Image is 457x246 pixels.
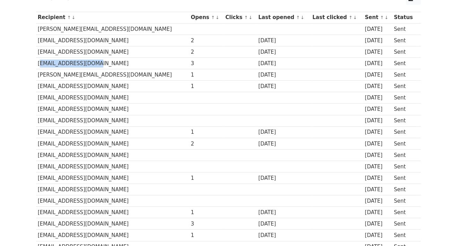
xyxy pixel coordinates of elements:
[191,82,222,90] div: 1
[36,58,189,69] td: [EMAIL_ADDRESS][DOMAIN_NAME]
[392,92,417,104] td: Sent
[392,195,417,207] td: Sent
[422,213,457,246] iframe: Chat Widget
[365,105,391,113] div: [DATE]
[301,15,304,20] a: ↓
[365,231,391,239] div: [DATE]
[349,15,353,20] a: ↑
[365,94,391,102] div: [DATE]
[392,161,417,172] td: Sent
[258,60,309,68] div: [DATE]
[392,230,417,241] td: Sent
[392,126,417,138] td: Sent
[363,12,393,23] th: Sent
[365,82,391,90] div: [DATE]
[36,184,189,195] td: [EMAIL_ADDRESS][DOMAIN_NAME]
[365,209,391,217] div: [DATE]
[36,92,189,104] td: [EMAIL_ADDRESS][DOMAIN_NAME]
[191,174,222,182] div: 1
[244,15,248,20] a: ↑
[258,231,309,239] div: [DATE]
[191,37,222,45] div: 2
[191,140,222,148] div: 2
[392,173,417,184] td: Sent
[191,231,222,239] div: 1
[353,15,357,20] a: ↓
[36,149,189,161] td: [EMAIL_ADDRESS][DOMAIN_NAME]
[365,186,391,194] div: [DATE]
[392,12,417,23] th: Status
[365,220,391,228] div: [DATE]
[258,209,309,217] div: [DATE]
[392,104,417,115] td: Sent
[385,15,388,20] a: ↓
[392,23,417,35] td: Sent
[36,126,189,138] td: [EMAIL_ADDRESS][DOMAIN_NAME]
[36,12,189,23] th: Recipient
[422,213,457,246] div: Widget chat
[392,46,417,58] td: Sent
[216,15,219,20] a: ↓
[365,140,391,148] div: [DATE]
[365,60,391,68] div: [DATE]
[36,207,189,218] td: [EMAIL_ADDRESS][DOMAIN_NAME]
[191,128,222,136] div: 1
[36,104,189,115] td: [EMAIL_ADDRESS][DOMAIN_NAME]
[71,15,75,20] a: ↓
[36,218,189,230] td: [EMAIL_ADDRESS][DOMAIN_NAME]
[36,35,189,46] td: [EMAIL_ADDRESS][DOMAIN_NAME]
[365,197,391,205] div: [DATE]
[36,23,189,35] td: [PERSON_NAME][EMAIL_ADDRESS][DOMAIN_NAME]
[365,25,391,33] div: [DATE]
[257,12,311,23] th: Last opened
[258,37,309,45] div: [DATE]
[365,163,391,171] div: [DATE]
[36,173,189,184] td: [EMAIL_ADDRESS][DOMAIN_NAME]
[311,12,363,23] th: Last clicked
[392,58,417,69] td: Sent
[392,81,417,92] td: Sent
[365,151,391,159] div: [DATE]
[392,207,417,218] td: Sent
[67,15,71,20] a: ↑
[36,138,189,149] td: [EMAIL_ADDRESS][DOMAIN_NAME]
[258,174,309,182] div: [DATE]
[258,220,309,228] div: [DATE]
[392,115,417,126] td: Sent
[392,35,417,46] td: Sent
[36,69,189,81] td: [PERSON_NAME][EMAIL_ADDRESS][DOMAIN_NAME]
[392,184,417,195] td: Sent
[392,149,417,161] td: Sent
[258,82,309,90] div: [DATE]
[191,220,222,228] div: 3
[365,37,391,45] div: [DATE]
[392,218,417,230] td: Sent
[365,128,391,136] div: [DATE]
[189,12,224,23] th: Opens
[249,15,252,20] a: ↓
[365,174,391,182] div: [DATE]
[224,12,257,23] th: Clicks
[296,15,300,20] a: ↑
[36,230,189,241] td: [EMAIL_ADDRESS][DOMAIN_NAME]
[258,128,309,136] div: [DATE]
[392,138,417,149] td: Sent
[36,161,189,172] td: [EMAIL_ADDRESS][DOMAIN_NAME]
[191,60,222,68] div: 3
[191,48,222,56] div: 2
[36,81,189,92] td: [EMAIL_ADDRESS][DOMAIN_NAME]
[258,140,309,148] div: [DATE]
[392,69,417,81] td: Sent
[191,209,222,217] div: 1
[211,15,215,20] a: ↑
[258,71,309,79] div: [DATE]
[36,115,189,126] td: [EMAIL_ADDRESS][DOMAIN_NAME]
[365,117,391,125] div: [DATE]
[191,71,222,79] div: 1
[365,71,391,79] div: [DATE]
[365,48,391,56] div: [DATE]
[380,15,384,20] a: ↑
[258,48,309,56] div: [DATE]
[36,195,189,207] td: [EMAIL_ADDRESS][DOMAIN_NAME]
[36,46,189,58] td: [EMAIL_ADDRESS][DOMAIN_NAME]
